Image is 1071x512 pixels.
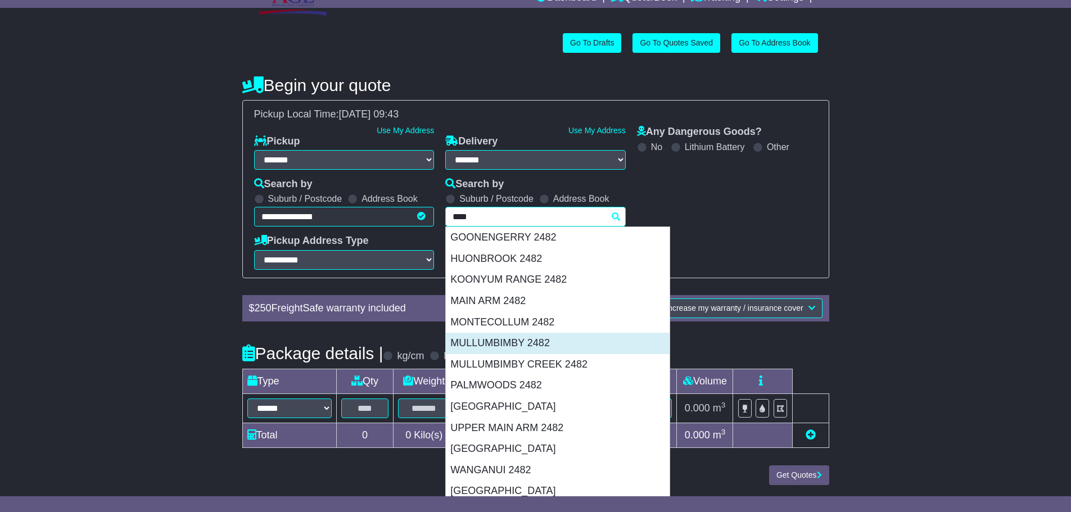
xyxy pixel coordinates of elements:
[242,76,829,94] h4: Begin your quote
[767,142,789,152] label: Other
[242,344,383,363] h4: Package details |
[242,369,336,393] td: Type
[721,428,726,436] sup: 3
[254,135,300,148] label: Pickup
[446,269,670,291] div: KOONYUM RANGE 2482
[446,354,670,375] div: MULLUMBIMBY CREEK 2482
[658,298,822,318] button: Increase my warranty / insurance cover
[446,291,670,312] div: MAIN ARM 2482
[339,108,399,120] span: [DATE] 09:43
[446,248,670,270] div: HUONBROOK 2482
[637,126,762,138] label: Any Dangerous Goods?
[685,142,745,152] label: Lithium Battery
[446,333,670,354] div: MULLUMBIMBY 2482
[568,126,626,135] a: Use My Address
[377,126,434,135] a: Use My Address
[553,193,609,204] label: Address Book
[459,193,534,204] label: Suburb / Postcode
[446,481,670,502] div: [GEOGRAPHIC_DATA]
[243,302,568,315] div: $ FreightSafe warranty included
[446,418,670,439] div: UPPER MAIN ARM 2482
[444,350,462,363] label: lb/in
[268,193,342,204] label: Suburb / Postcode
[446,227,670,248] div: GOONENGERRY 2482
[242,423,336,447] td: Total
[445,135,498,148] label: Delivery
[685,429,710,441] span: 0.000
[666,303,803,312] span: Increase my warranty / insurance cover
[446,375,670,396] div: PALMWOODS 2482
[677,369,733,393] td: Volume
[254,178,313,191] label: Search by
[248,108,823,121] div: Pickup Local Time:
[731,33,817,53] a: Go To Address Book
[336,369,394,393] td: Qty
[254,235,369,247] label: Pickup Address Type
[685,402,710,414] span: 0.000
[651,142,662,152] label: No
[632,33,720,53] a: Go To Quotes Saved
[336,423,394,447] td: 0
[721,401,726,409] sup: 3
[397,350,424,363] label: kg/cm
[713,429,726,441] span: m
[563,33,621,53] a: Go To Drafts
[405,429,411,441] span: 0
[394,369,455,393] td: Weight
[446,438,670,460] div: [GEOGRAPHIC_DATA]
[394,423,455,447] td: Kilo(s)
[713,402,726,414] span: m
[446,396,670,418] div: [GEOGRAPHIC_DATA]
[446,312,670,333] div: MONTECOLLUM 2482
[445,178,504,191] label: Search by
[361,193,418,204] label: Address Book
[806,429,816,441] a: Add new item
[769,465,829,485] button: Get Quotes
[446,460,670,481] div: WANGANUI 2482
[255,302,272,314] span: 250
